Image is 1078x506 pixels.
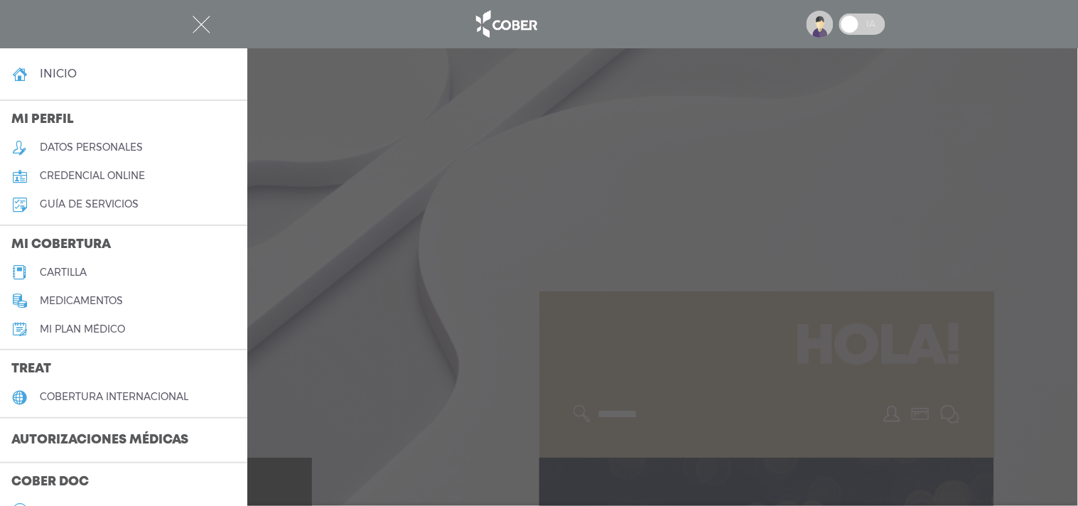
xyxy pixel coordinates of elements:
[40,295,123,307] h5: medicamentos
[40,323,125,335] h5: Mi plan médico
[40,141,143,154] h5: datos personales
[40,67,77,80] h4: inicio
[40,391,188,403] h5: cobertura internacional
[193,16,210,33] img: Cober_menu-close-white.svg
[40,267,87,279] h5: cartilla
[807,11,834,38] img: profile-placeholder.svg
[468,7,543,41] img: logo_cober_home-white.png
[40,170,145,182] h5: credencial online
[40,198,139,210] h5: guía de servicios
